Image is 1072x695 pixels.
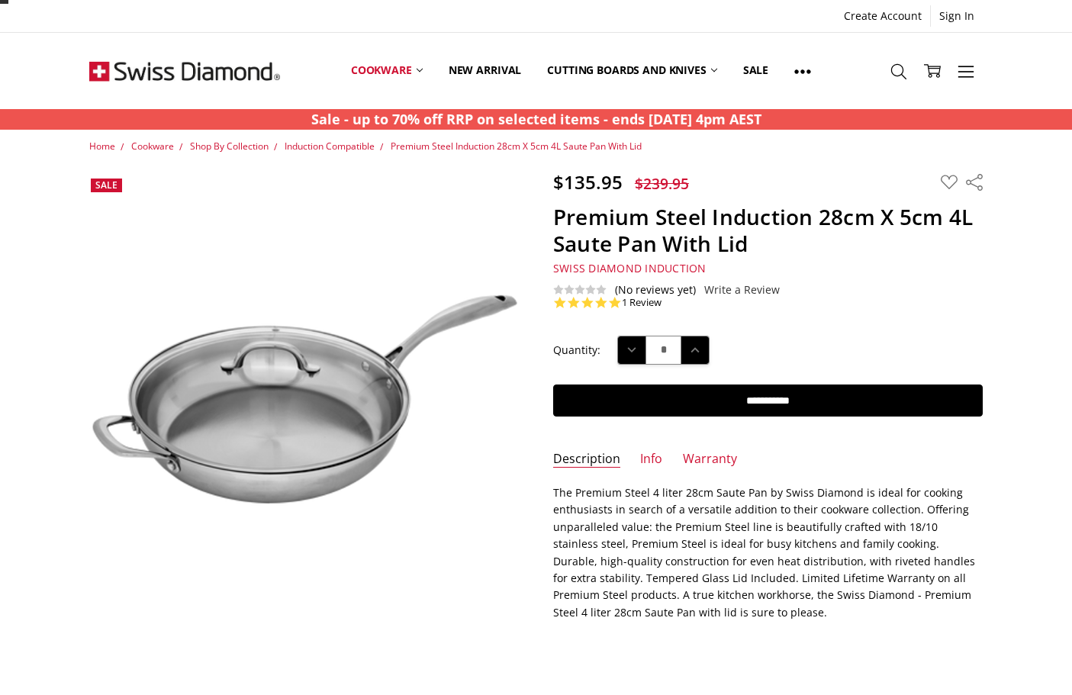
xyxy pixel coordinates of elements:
strong: Sale - up to 70% off RRP on selected items - ends [DATE] 4pm AEST [311,110,761,128]
a: Sign In [931,5,983,27]
a: Description [553,451,620,468]
a: Shop By Collection [190,140,269,153]
span: $239.95 [635,173,689,194]
img: Free Shipping On Every Order [89,33,280,109]
span: Swiss Diamond Induction [553,261,707,275]
a: Show All [781,37,824,105]
a: Home [89,140,115,153]
a: Warranty [683,451,737,468]
h1: Premium Steel Induction 28cm X 5cm 4L Saute Pan With Lid [553,204,983,257]
img: Premium Steel Induction 28cm X 5cm 4L Saute Pan With Lid [131,608,133,610]
a: Write a Review [704,284,780,296]
img: Premium Steel Induction 28cm X 5cm 4L Saute Pan With Lid [122,608,124,610]
a: Induction Compatible [285,140,375,153]
a: Sale [730,37,781,105]
span: (No reviews yet) [615,284,696,296]
a: Create Account [835,5,930,27]
a: 1 reviews [622,296,662,310]
p: The Premium Steel 4 liter 28cm Saute Pan by Swiss Diamond is ideal for cooking enthusiasts in sea... [553,484,983,621]
a: Premium Steel Induction 28cm X 5cm 4L Saute Pan With Lid [391,140,642,153]
span: Sale [95,179,118,191]
a: Info [640,451,662,468]
a: Cookware [338,37,436,105]
label: Quantity: [553,342,600,359]
a: Cookware [131,140,174,153]
img: Premium Steel Induction 28cm X 5cm 4L Saute Pan With Lid [127,608,128,610]
a: New arrival [436,37,534,105]
span: $135.95 [553,169,623,195]
a: Cutting boards and knives [534,37,730,105]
